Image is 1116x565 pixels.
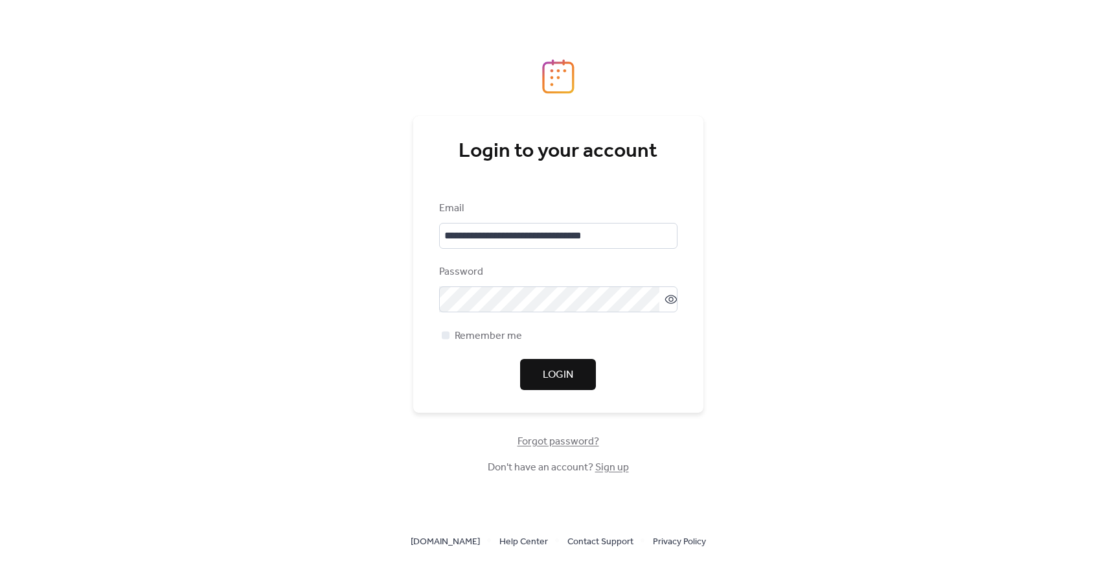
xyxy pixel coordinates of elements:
[455,329,522,344] span: Remember me
[439,264,675,280] div: Password
[518,438,599,445] a: Forgot password?
[542,59,575,94] img: logo
[439,139,678,165] div: Login to your account
[499,535,548,550] span: Help Center
[595,457,629,478] a: Sign up
[543,367,573,383] span: Login
[520,359,596,390] button: Login
[567,533,633,549] a: Contact Support
[488,460,629,476] span: Don't have an account?
[411,535,480,550] span: [DOMAIN_NAME]
[411,533,480,549] a: [DOMAIN_NAME]
[518,434,599,450] span: Forgot password?
[499,533,548,549] a: Help Center
[567,535,633,550] span: Contact Support
[439,201,675,216] div: Email
[653,533,706,549] a: Privacy Policy
[653,535,706,550] span: Privacy Policy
